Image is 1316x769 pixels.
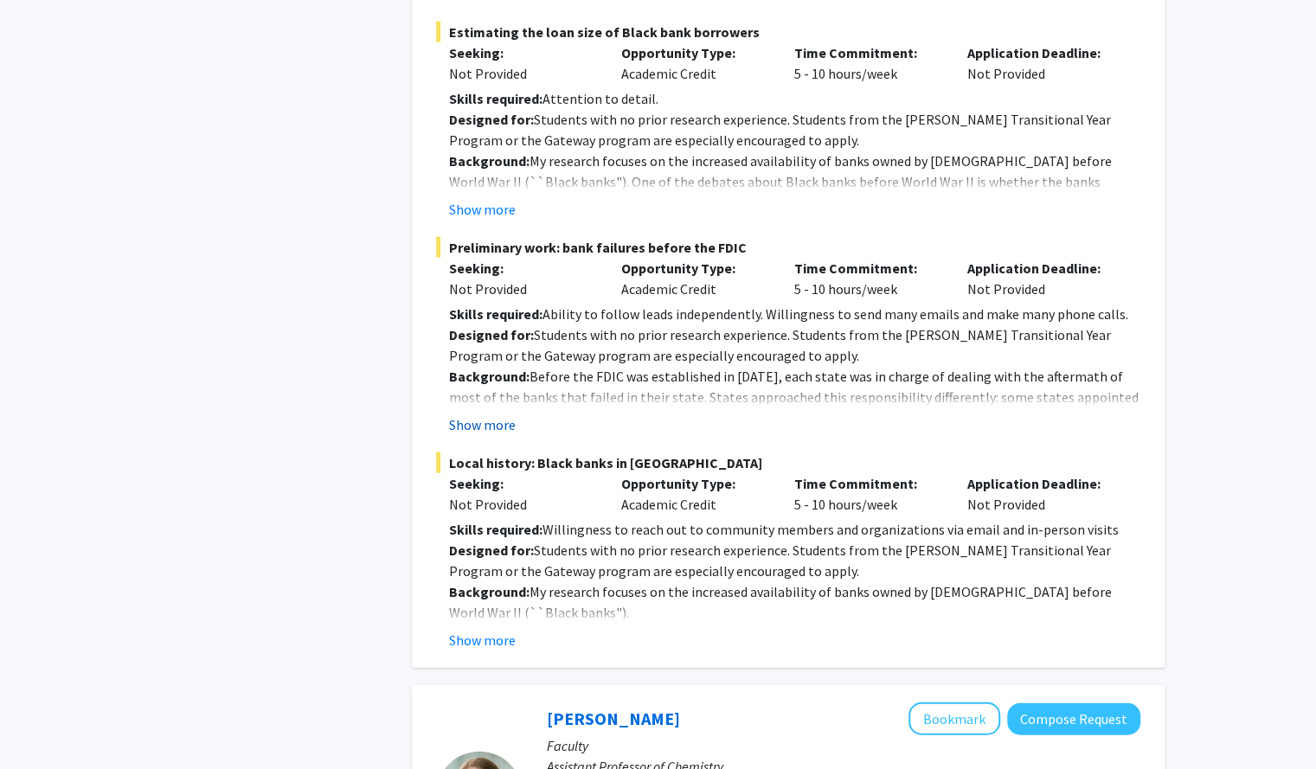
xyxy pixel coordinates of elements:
[908,702,1000,735] button: Add Rebecca Gieseking to Bookmarks
[449,540,1140,581] p: Students with no prior research experience. Students from the [PERSON_NAME] Transitional Year Pro...
[621,42,768,63] p: Opportunity Type:
[449,258,596,279] p: Seeking:
[449,581,1140,623] p: My research focuses on the increased availability of banks owned by [DEMOGRAPHIC_DATA] before Wor...
[794,42,941,63] p: Time Commitment:
[449,366,1140,449] p: Before the FDIC was established in [DATE], each state was in charge of dealing with the aftermath...
[449,542,534,559] strong: Designed for:
[436,237,1140,258] span: Preliminary work: bank failures before the FDIC
[449,630,516,650] button: Show more
[449,494,596,515] div: Not Provided
[449,304,1140,324] p: Ability to follow leads independently. Willingness to send many emails and make many phone calls.
[547,735,1140,756] p: Faculty
[449,111,534,128] strong: Designed for:
[449,152,530,170] strong: Background:
[621,473,768,494] p: Opportunity Type:
[449,324,1140,366] p: Students with no prior research experience. Students from the [PERSON_NAME] Transitional Year Pro...
[781,473,954,515] div: 5 - 10 hours/week
[449,151,1140,234] p: My research focuses on the increased availability of banks owned by [DEMOGRAPHIC_DATA] before Wor...
[449,88,1140,109] p: Attention to detail.
[449,42,596,63] p: Seeking:
[449,109,1140,151] p: Students with no prior research experience. Students from the [PERSON_NAME] Transitional Year Pro...
[621,258,768,279] p: Opportunity Type:
[781,42,954,84] div: 5 - 10 hours/week
[449,279,596,299] div: Not Provided
[449,521,542,538] strong: Skills required:
[13,691,74,756] iframe: Chat
[1007,703,1140,735] button: Compose Request to Rebecca Gieseking
[449,583,530,600] strong: Background:
[954,42,1127,84] div: Not Provided
[967,42,1114,63] p: Application Deadline:
[547,708,680,729] a: [PERSON_NAME]
[449,63,596,84] div: Not Provided
[794,473,941,494] p: Time Commitment:
[967,473,1114,494] p: Application Deadline:
[449,326,534,343] strong: Designed for:
[449,305,542,323] strong: Skills required:
[449,414,516,435] button: Show more
[449,368,530,385] strong: Background:
[781,258,954,299] div: 5 - 10 hours/week
[608,42,781,84] div: Academic Credit
[436,452,1140,473] span: Local history: Black banks in [GEOGRAPHIC_DATA]
[794,258,941,279] p: Time Commitment:
[608,473,781,515] div: Academic Credit
[954,473,1127,515] div: Not Provided
[608,258,781,299] div: Academic Credit
[436,22,1140,42] span: Estimating the loan size of Black bank borrowers
[954,258,1127,299] div: Not Provided
[449,90,542,107] strong: Skills required:
[449,473,596,494] p: Seeking:
[449,199,516,220] button: Show more
[449,519,1140,540] p: Willingness to reach out to community members and organizations via email and in-person visits
[967,258,1114,279] p: Application Deadline:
